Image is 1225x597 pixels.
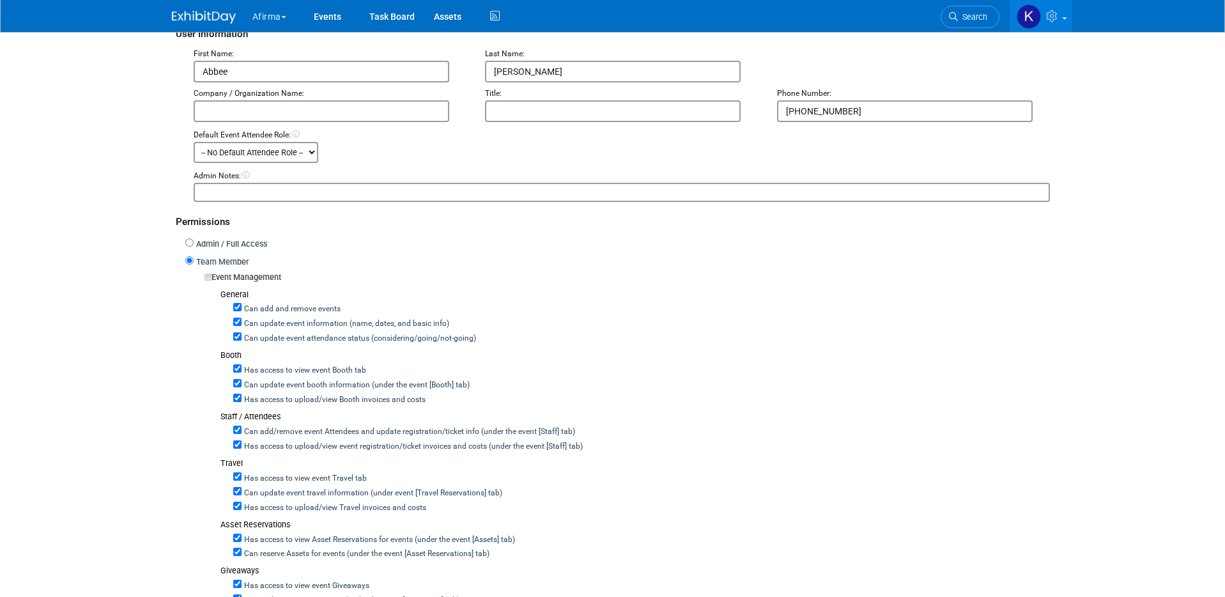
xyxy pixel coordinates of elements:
div: Staff / Attendees [220,411,1050,423]
div: Title: [485,88,758,100]
label: Has access to upload/view Travel invoices and costs [242,502,426,514]
div: Giveaways [220,565,1050,577]
label: Can add and remove events [242,304,341,315]
div: Phone Number: [777,88,1050,100]
label: Can reserve Assets for events (under the event [Asset Reservations] tab) [242,548,489,560]
label: Can update event booth information (under the event [Booth] tab) [242,380,470,391]
div: Company / Organization Name: [194,88,466,100]
div: First Name: [194,49,466,60]
label: Has access to view event Travel tab [242,473,367,485]
div: Booth [220,350,1050,362]
label: Has access to view event Giveaways [242,580,369,592]
div: Last Name: [485,49,758,60]
span: Search [958,12,987,22]
div: General [220,289,1050,301]
label: Team Member [194,256,249,268]
div: Admin Notes: [194,171,1050,182]
div: Permissions [176,202,1050,236]
img: ExhibitDay [172,11,236,24]
label: Has access to upload/view event registration/ticket invoices and costs (under the event [Staff] tab) [242,441,583,453]
label: Admin / Full Access [194,238,267,251]
div: Default Event Attendee Role: [194,130,1050,141]
div: Asset Reservations [220,519,1050,531]
label: Has access to upload/view Booth invoices and costs [242,394,426,406]
a: Search [941,6,999,28]
img: Keirsten Davis [1017,4,1041,29]
label: Has access to view Asset Reservations for events (under the event [Assets] tab) [242,534,515,546]
div: Event Management [204,272,1050,284]
label: Can add/remove event Attendees and update registration/ticket info (under the event [Staff] tab) [242,426,575,438]
div: Travel [220,458,1050,470]
label: Can update event information (name, dates, and basic info) [242,318,449,330]
label: Has access to view event Booth tab [242,365,366,376]
label: Can update event attendance status (considering/going/not-going) [242,333,476,345]
label: Can update event travel information (under event [Travel Reservations] tab) [242,488,502,499]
